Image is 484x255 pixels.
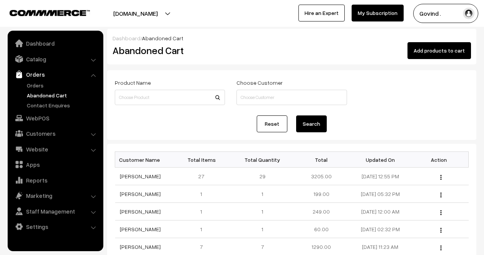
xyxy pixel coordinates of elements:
h2: Abandoned Cart [112,44,224,56]
td: [DATE] 12:55 PM [351,168,410,185]
img: Menu [440,245,442,250]
td: 3205.00 [292,168,351,185]
a: Reset [257,115,287,132]
a: Catalog [10,52,101,66]
img: COMMMERCE [10,10,90,16]
td: 199.00 [292,185,351,203]
td: [DATE] 05:32 PM [351,185,410,203]
img: Menu [440,228,442,233]
label: Choose Customer [236,79,283,87]
a: [PERSON_NAME] [120,243,161,250]
th: Updated On [351,152,410,168]
a: Customers [10,127,101,140]
td: 1 [174,185,233,203]
button: Search [296,115,327,132]
a: Reports [10,173,101,187]
th: Customer Name [115,152,174,168]
div: / [112,34,471,42]
td: 1 [174,203,233,220]
img: Menu [440,175,442,180]
a: COMMMERCE [10,8,77,17]
img: Menu [440,210,442,215]
a: Dashboard [112,35,140,41]
td: 29 [233,168,292,185]
a: Orders [10,67,101,81]
a: Marketing [10,189,101,202]
td: 60.00 [292,220,351,238]
a: [PERSON_NAME] [120,191,161,197]
td: 249.00 [292,203,351,220]
img: Menu [440,192,442,197]
img: user [463,8,474,19]
a: Contact Enquires [25,101,101,109]
th: Total [292,152,351,168]
a: Website [10,142,101,156]
a: Staff Management [10,204,101,218]
label: Product Name [115,79,151,87]
a: Settings [10,220,101,234]
button: Add products to cart [407,42,471,59]
th: Total Items [174,152,233,168]
th: Action [410,152,469,168]
a: My Subscription [352,5,404,21]
td: 1 [233,185,292,203]
input: Choose Customer [236,90,347,105]
button: Govind . [413,4,478,23]
td: [DATE] 02:32 PM [351,220,410,238]
td: 1 [233,220,292,238]
td: [DATE] 12:00 AM [351,203,410,220]
a: Orders [25,81,101,89]
a: [PERSON_NAME] [120,173,161,179]
input: Choose Product [115,90,225,105]
a: Hire an Expert [298,5,345,21]
td: 1 [174,220,233,238]
td: 1 [233,203,292,220]
td: 27 [174,168,233,185]
a: Apps [10,158,101,171]
th: Total Quantity [233,152,292,168]
a: Abandoned Cart [25,91,101,99]
a: WebPOS [10,111,101,125]
a: [PERSON_NAME] [120,208,161,215]
a: [PERSON_NAME] [120,226,161,232]
button: [DOMAIN_NAME] [86,4,184,23]
a: Dashboard [10,36,101,50]
span: Abandoned Cart [142,35,183,41]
